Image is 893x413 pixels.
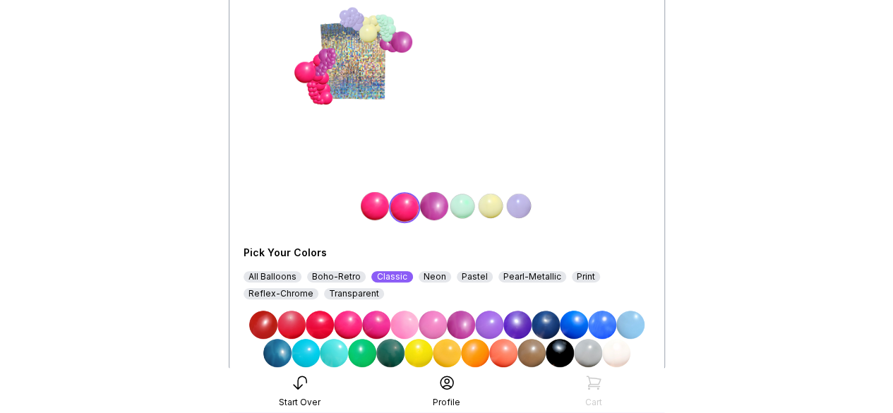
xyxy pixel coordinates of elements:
[433,397,460,408] div: Profile
[244,246,488,260] div: Pick Your Colors
[244,288,318,299] div: Reflex-Chrome
[585,397,602,408] div: Cart
[279,397,320,408] div: Start Over
[572,271,600,282] div: Print
[419,271,451,282] div: Neon
[457,271,493,282] div: Pastel
[307,271,366,282] div: Boho-Retro
[498,271,566,282] div: Pearl-Metallic
[371,271,413,282] div: Classic
[244,271,301,282] div: All Balloons
[324,288,384,299] div: Transparent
